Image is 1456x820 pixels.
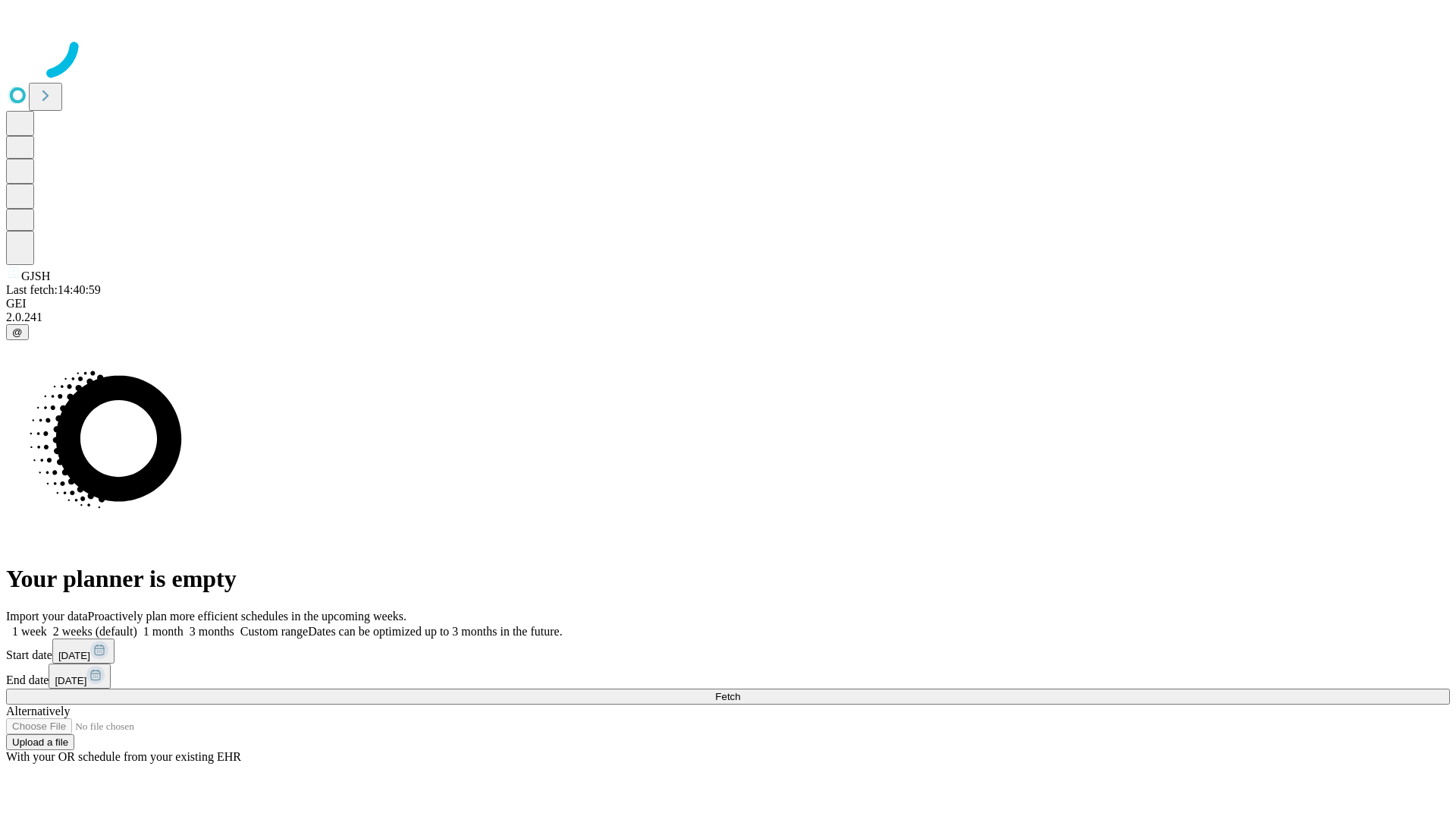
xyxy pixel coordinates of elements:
[240,625,308,638] span: Custom range
[52,639,115,664] button: [DATE]
[55,675,86,686] span: [DATE]
[6,664,1450,689] div: End date
[6,639,1450,664] div: Start date
[6,311,1450,324] div: 2.0.241
[6,610,88,623] span: Import your data
[49,664,111,689] button: [DATE]
[6,750,241,763] span: With your OR schedule from your existing EHR
[6,734,74,750] button: Upload a file
[6,283,101,296] span: Last fetch: 14:40:59
[6,705,70,717] span: Alternatively
[143,625,184,638] span: 1 month
[6,324,29,340] button: @
[6,565,1450,593] h1: Your planner is empty
[88,610,406,623] span: Proactively plan more efficient schedules in the upcoming weeks.
[190,625,234,638] span: 3 months
[308,625,562,638] span: Dates can be optimized up to 3 months in the future.
[58,650,90,661] span: [DATE]
[12,326,23,338] span: @
[12,625,47,638] span: 1 week
[53,625,137,638] span: 2 weeks (default)
[6,297,1450,311] div: GEI
[6,689,1450,705] button: Fetch
[715,691,740,702] span: Fetch
[21,270,50,282] span: GJSH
